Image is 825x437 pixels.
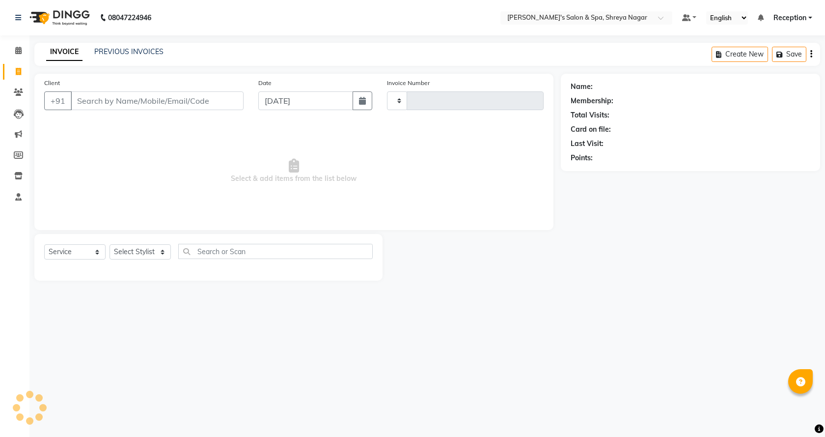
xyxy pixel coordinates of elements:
[258,79,272,87] label: Date
[44,91,72,110] button: +91
[571,153,593,163] div: Points:
[772,47,806,62] button: Save
[571,124,611,135] div: Card on file:
[712,47,768,62] button: Create New
[571,96,613,106] div: Membership:
[387,79,430,87] label: Invoice Number
[571,82,593,92] div: Name:
[773,13,806,23] span: Reception
[108,4,151,31] b: 08047224946
[46,43,82,61] a: INVOICE
[44,122,544,220] span: Select & add items from the list below
[571,139,604,149] div: Last Visit:
[178,244,373,259] input: Search or Scan
[71,91,244,110] input: Search by Name/Mobile/Email/Code
[44,79,60,87] label: Client
[571,110,609,120] div: Total Visits:
[25,4,92,31] img: logo
[94,47,164,56] a: PREVIOUS INVOICES
[784,398,815,427] iframe: chat widget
